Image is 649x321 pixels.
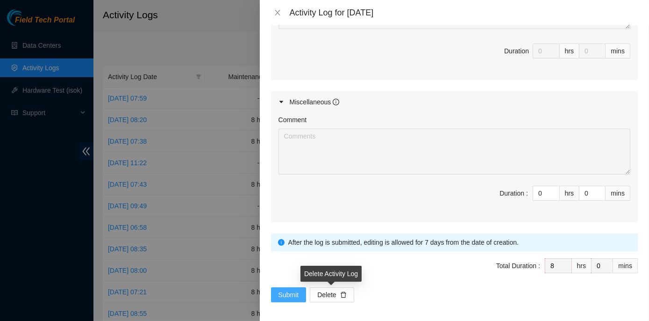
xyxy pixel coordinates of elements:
[274,9,281,16] span: close
[504,46,529,56] div: Duration
[317,290,336,300] span: Delete
[300,266,362,282] div: Delete Activity Log
[572,258,592,273] div: hrs
[496,261,540,271] div: Total Duration :
[560,44,579,58] div: hrs
[333,99,339,105] span: info-circle
[271,91,638,113] div: Miscellaneous info-circle
[288,237,631,248] div: After the log is submitted, editing is allowed for 7 days from the date of creation.
[278,129,630,175] textarea: Comment
[340,292,347,299] span: delete
[613,258,638,273] div: mins
[278,239,285,246] span: info-circle
[310,287,354,302] button: Deletedelete
[290,97,340,107] div: Miscellaneous
[271,8,284,17] button: Close
[606,186,630,201] div: mins
[278,290,299,300] span: Submit
[278,99,284,105] span: caret-right
[560,186,579,201] div: hrs
[290,7,638,18] div: Activity Log for [DATE]
[271,287,307,302] button: Submit
[499,188,528,198] div: Duration :
[606,44,630,58] div: mins
[278,115,307,125] label: Comment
